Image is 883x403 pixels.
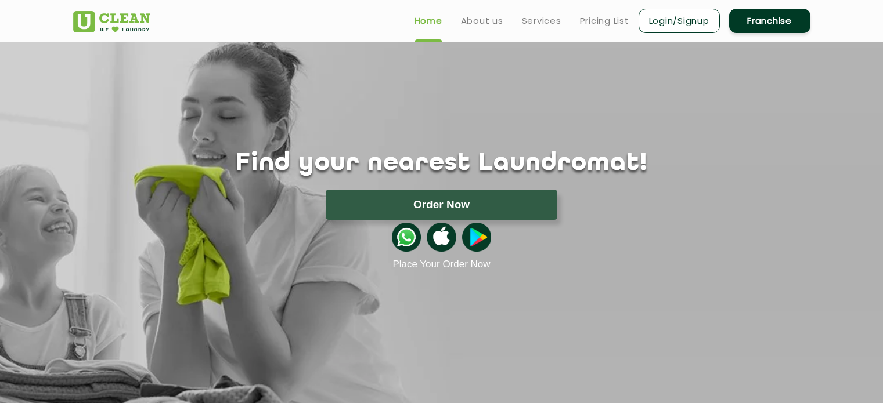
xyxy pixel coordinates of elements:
a: About us [461,14,503,28]
img: UClean Laundry and Dry Cleaning [73,11,150,32]
a: Place Your Order Now [392,259,490,270]
img: playstoreicon.png [462,223,491,252]
a: Home [415,14,442,28]
a: Services [522,14,561,28]
a: Login/Signup [639,9,720,33]
button: Order Now [326,190,557,220]
h1: Find your nearest Laundromat! [64,149,819,178]
img: apple-icon.png [427,223,456,252]
a: Franchise [729,9,810,33]
img: whatsappicon.png [392,223,421,252]
a: Pricing List [580,14,629,28]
